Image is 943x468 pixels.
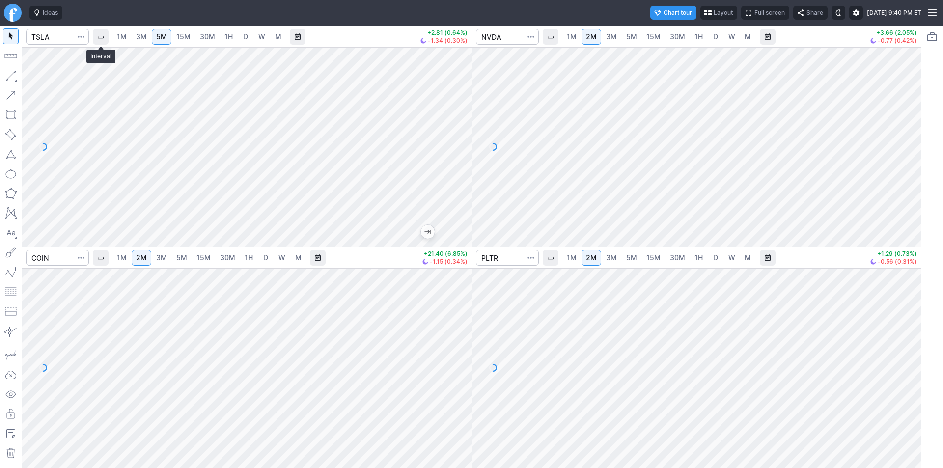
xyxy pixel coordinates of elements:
[741,6,789,20] button: Full screen
[274,250,290,266] a: W
[562,250,581,266] a: 1M
[740,250,756,266] a: M
[878,259,917,265] span: -0.56 (0.31%)
[3,107,19,123] button: Rectangle
[646,32,661,41] span: 15M
[582,250,601,266] a: 2M
[867,8,921,18] span: [DATE] 9:40 PM ET
[745,253,751,262] span: M
[924,29,940,45] button: Portfolio watchlist
[172,29,195,45] a: 15M
[3,264,19,280] button: Elliott waves
[3,186,19,201] button: Polygon
[760,29,776,45] button: Range
[152,250,171,266] a: 3M
[192,250,215,266] a: 15M
[290,250,306,266] a: M
[290,29,305,45] button: Range
[690,29,707,45] a: 1H
[93,29,109,45] button: Interval
[586,32,597,41] span: 2M
[3,87,19,103] button: Arrow
[152,29,171,45] a: 5M
[26,29,89,45] input: Search
[543,29,558,45] button: Interval
[200,32,215,41] span: 30M
[112,29,131,45] a: 1M
[224,32,233,41] span: 1H
[132,250,151,266] a: 2M
[3,146,19,162] button: Triangle
[428,38,468,44] span: -1.34 (0.30%)
[420,30,468,36] p: +2.81 (0.64%)
[567,32,577,41] span: 1M
[3,347,19,363] button: Drawing mode: Single
[86,50,115,63] div: Interval
[642,250,665,266] a: 15M
[136,32,147,41] span: 3M
[562,29,581,45] a: 1M
[117,32,127,41] span: 1M
[136,253,147,262] span: 2M
[258,32,265,41] span: W
[196,253,211,262] span: 15M
[3,28,19,44] button: Mouse
[567,253,577,262] span: 1M
[156,253,167,262] span: 3M
[93,250,109,266] button: Interval
[156,32,167,41] span: 5M
[582,29,601,45] a: 2M
[622,29,641,45] a: 5M
[606,32,617,41] span: 3M
[3,225,19,241] button: Text
[650,6,696,20] button: Chart tour
[524,250,538,266] button: Search
[3,205,19,221] button: XABCD
[708,250,723,266] a: D
[3,406,19,422] button: Lock drawings
[220,29,237,45] a: 1H
[240,250,257,266] a: 1H
[3,426,19,441] button: Add note
[243,32,248,41] span: D
[176,253,187,262] span: 5M
[690,250,707,266] a: 1H
[263,253,268,262] span: D
[3,127,19,142] button: Rotated rectangle
[3,48,19,64] button: Measure
[793,6,828,20] button: Share
[849,6,863,20] button: Settings
[760,250,776,266] button: Range
[806,8,823,18] span: Share
[310,250,326,266] button: Range
[3,367,19,383] button: Drawings autosave: Off
[421,225,435,239] button: Jump to the most recent bar
[700,6,737,20] button: Layout
[430,259,468,265] span: -1.15 (0.34%)
[112,250,131,266] a: 1M
[3,245,19,260] button: Brush
[666,29,690,45] a: 30M
[3,445,19,461] button: Remove all drawings
[870,30,917,36] p: +3.66 (2.05%)
[694,32,703,41] span: 1H
[238,29,253,45] a: D
[278,253,285,262] span: W
[3,323,19,339] button: Anchored VWAP
[216,250,240,266] a: 30M
[646,253,661,262] span: 15M
[117,253,127,262] span: 1M
[476,250,539,266] input: Search
[670,32,685,41] span: 30M
[870,251,917,257] p: +1.29 (0.73%)
[74,250,88,266] button: Search
[878,38,917,44] span: -0.77 (0.42%)
[728,32,735,41] span: W
[275,32,281,41] span: M
[176,32,191,41] span: 15M
[832,6,845,20] button: Toggle dark mode
[295,253,302,262] span: M
[476,29,539,45] input: Search
[245,253,253,262] span: 1H
[3,284,19,300] button: Fibonacci retracements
